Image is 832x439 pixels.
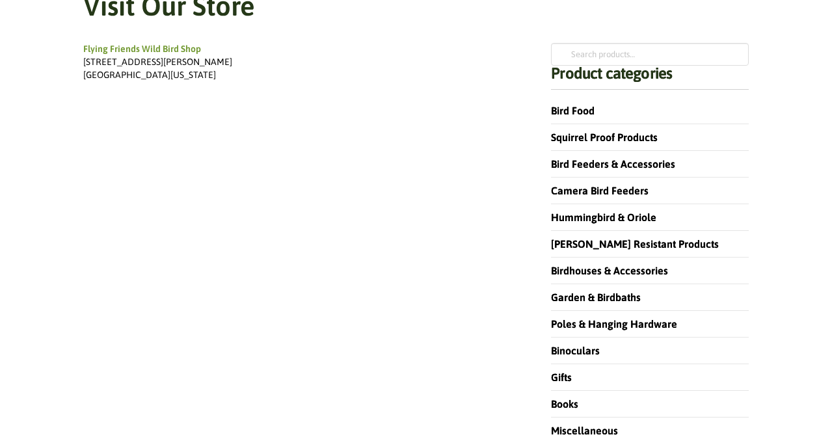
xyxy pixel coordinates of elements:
[551,398,578,410] a: Books
[551,185,649,196] a: Camera Bird Feeders
[551,318,677,330] a: Poles & Hanging Hardware
[551,131,658,143] a: Squirrel Proof Products
[551,211,656,223] a: Hummingbird & Oriole
[551,43,749,65] input: Search products…
[551,66,749,90] h4: Product categories
[551,291,641,303] a: Garden & Birdbaths
[83,43,515,56] div: Flying Friends Wild Bird Shop
[551,265,668,276] a: Birdhouses & Accessories
[83,56,515,81] div: [STREET_ADDRESS][PERSON_NAME] [GEOGRAPHIC_DATA][US_STATE]
[551,345,600,356] a: Binoculars
[551,371,572,383] a: Gifts
[551,105,595,116] a: Bird Food
[551,425,618,436] a: Miscellaneous
[551,238,719,250] a: [PERSON_NAME] Resistant Products
[551,158,675,170] a: Bird Feeders & Accessories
